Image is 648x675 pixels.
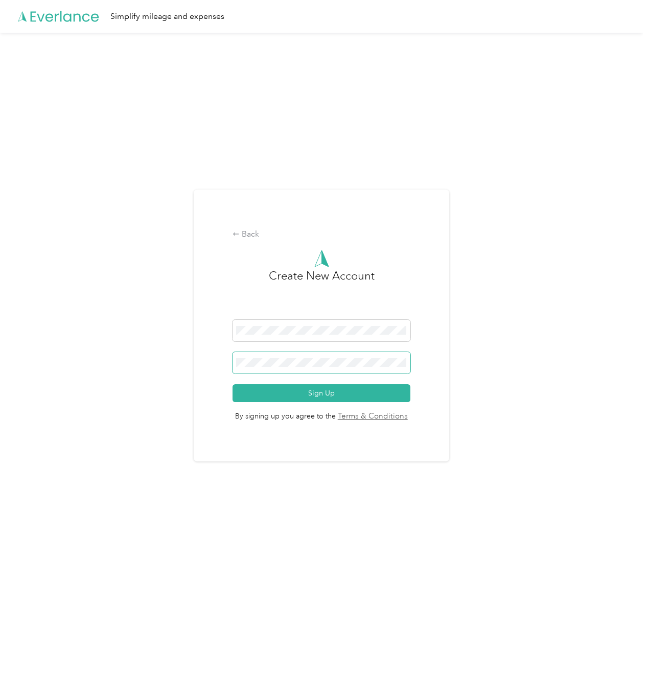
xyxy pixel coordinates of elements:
div: Back [233,228,410,241]
span: By signing up you agree to the [233,402,410,423]
div: Simplify mileage and expenses [110,10,224,23]
button: Sign Up [233,384,410,402]
a: Terms & Conditions [336,411,408,423]
h3: Create New Account [269,267,375,320]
